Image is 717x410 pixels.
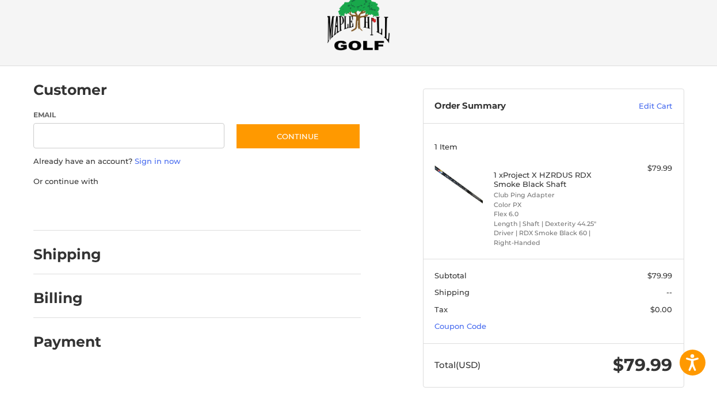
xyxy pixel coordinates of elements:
button: Continue [235,123,361,150]
h2: Billing [33,289,101,307]
span: Subtotal [434,271,467,280]
span: $0.00 [650,305,672,314]
a: Coupon Code [434,321,486,331]
li: Length | Shaft | Dexterity 44.25" Driver | RDX Smoke Black 60 | Right-Handed [494,219,610,248]
span: Tax [434,305,448,314]
iframe: PayPal-paylater [127,198,213,219]
span: -- [666,288,672,297]
span: Total (USD) [434,359,480,370]
a: Edit Cart [596,101,672,112]
span: Shipping [434,288,470,297]
span: $79.99 [647,271,672,280]
h2: Payment [33,333,101,351]
p: Already have an account? [33,156,361,167]
a: Sign in now [135,156,181,166]
iframe: PayPal-paypal [29,198,116,219]
li: Flex 6.0 [494,209,610,219]
p: Or continue with [33,176,361,187]
h2: Shipping [33,246,101,263]
h4: 1 x Project X HZRDUS RDX Smoke Black Shaft [494,170,610,189]
span: $79.99 [613,354,672,375]
h2: Customer [33,81,107,99]
label: Email [33,110,224,120]
li: Color PX [494,200,610,210]
div: $79.99 [613,163,672,174]
iframe: PayPal-venmo [224,198,311,219]
h3: Order Summary [434,101,596,112]
h3: 1 Item [434,142,672,151]
li: Club Ping Adapter [494,190,610,200]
